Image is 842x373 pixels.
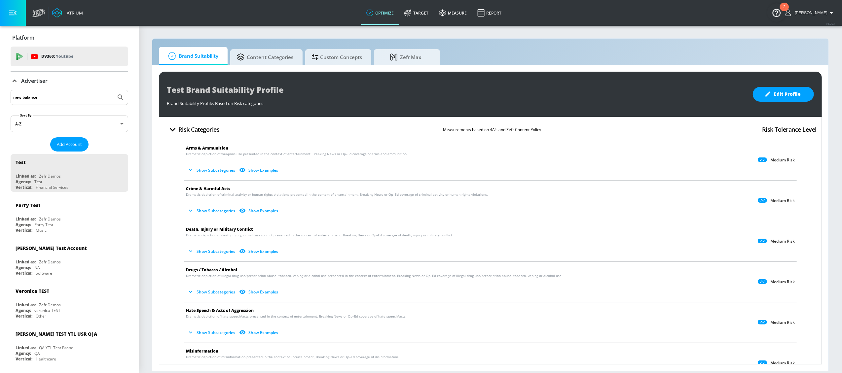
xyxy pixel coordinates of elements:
[16,227,32,233] div: Vertical:
[16,173,36,179] div: Linked as:
[766,90,801,98] span: Edit Profile
[41,53,73,60] p: DV360:
[186,145,228,151] span: Arms & Ammunition
[770,320,795,325] p: Medium Risk
[186,152,408,156] span: Dramatic depiction of weapons use presented in the context of entertainment. Breaking News or Op–...
[12,34,34,41] p: Platform
[770,157,795,163] p: Medium Risk
[11,240,128,278] div: [PERSON_NAME] Test AccountLinked as:Zefr DemosAgency:NAVertical:Software
[34,351,40,356] div: QA
[16,308,31,313] div: Agency:
[21,77,48,85] p: Advertiser
[39,345,73,351] div: QA YTL Test Brand
[57,141,82,148] span: Add Account
[186,327,238,338] button: Show Subcategories
[16,222,31,227] div: Agency:
[16,288,49,294] div: Veronica TEST
[238,165,281,176] button: Show Examples
[16,351,31,356] div: Agency:
[186,273,563,278] span: Dramatic depiction of illegal drug use/prescription abuse, tobacco, vaping or alcohol use present...
[113,90,128,105] button: Submit Search
[381,49,431,65] span: Zefr Max
[238,246,281,257] button: Show Examples
[178,125,220,134] h4: Risk Categories
[762,125,817,134] h4: Risk Tolerance Level
[186,226,253,232] span: Death, Injury or Military Conflict
[186,205,238,216] button: Show Subcategories
[16,265,31,270] div: Agency:
[34,265,40,270] div: NA
[36,313,46,319] div: Other
[237,49,293,65] span: Content Categories
[399,1,434,25] a: Target
[19,113,33,118] label: Sort By
[312,49,362,65] span: Custom Concepts
[11,154,128,192] div: TestLinked as:Zefr DemosAgency:TestVertical:Financial Services
[50,137,89,152] button: Add Account
[16,302,36,308] div: Linked as:
[36,185,68,190] div: Financial Services
[39,216,61,222] div: Zefr Demos
[56,53,73,60] p: Youtube
[186,246,238,257] button: Show Subcategories
[770,279,795,285] p: Medium Risk
[16,259,36,265] div: Linked as:
[11,283,128,321] div: Veronica TESTLinked as:Zefr DemosAgency:veronica TESTVertical:Other
[770,360,795,366] p: Medium Risk
[16,185,32,190] div: Vertical:
[11,28,128,47] div: Platform
[238,327,281,338] button: Show Examples
[16,270,32,276] div: Vertical:
[64,10,83,16] div: Atrium
[11,326,128,363] div: [PERSON_NAME] TEST YTL USR Q|ALinked as:QA YTL Test BrandAgency:QAVertical:Healthcare
[186,165,238,176] button: Show Subcategories
[783,7,786,16] div: 2
[238,287,281,297] button: Show Examples
[36,356,56,362] div: Healthcare
[52,8,83,18] a: Atrium
[36,270,52,276] div: Software
[16,216,36,222] div: Linked as:
[826,22,835,25] span: v 4.25.4
[11,116,128,132] div: A-Z
[186,267,237,273] span: Drugs / Tobacco / Alcohol
[16,331,97,337] div: [PERSON_NAME] TEST YTL USR Q|A
[11,72,128,90] div: Advertiser
[16,179,31,185] div: Agency:
[186,355,399,359] span: Dramatic depiction of misinformation presented in the context of Entertainment, Breaking News or ...
[238,205,281,216] button: Show Examples
[13,93,113,102] input: Search by name
[165,48,218,64] span: Brand Suitability
[472,1,507,25] a: Report
[753,87,814,102] button: Edit Profile
[34,308,60,313] div: veronica TEST
[16,245,87,251] div: [PERSON_NAME] Test Account
[785,9,835,17] button: [PERSON_NAME]
[186,308,254,313] span: Hate Speech & Acts of Aggression
[186,314,407,319] span: Dramatic depiction of hate speech/acts presented in the context of entertainment. Breaking News o...
[434,1,472,25] a: measure
[34,179,42,185] div: Test
[39,302,61,308] div: Zefr Demos
[36,227,47,233] div: Music
[16,345,36,351] div: Linked as:
[39,259,61,265] div: Zefr Demos
[39,173,61,179] div: Zefr Demos
[770,198,795,203] p: Medium Risk
[16,202,40,208] div: Parry Test
[770,239,795,244] p: Medium Risk
[167,97,746,106] div: Brand Suitability Profile: Based on Risk categories
[164,122,222,137] button: Risk Categories
[11,197,128,235] div: Parry TestLinked as:Zefr DemosAgency:Parry TestVertical:Music
[767,3,786,22] button: Open Resource Center, 2 new notifications
[186,233,453,238] span: Dramatic depiction of death, injury, or military conflict presented in the context of entertainme...
[186,192,488,197] span: Dramatic depiction of criminal activity or human rights violations presented in the context of en...
[34,222,53,227] div: Parry Test
[186,287,238,297] button: Show Subcategories
[16,356,32,362] div: Vertical:
[361,1,399,25] a: optimize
